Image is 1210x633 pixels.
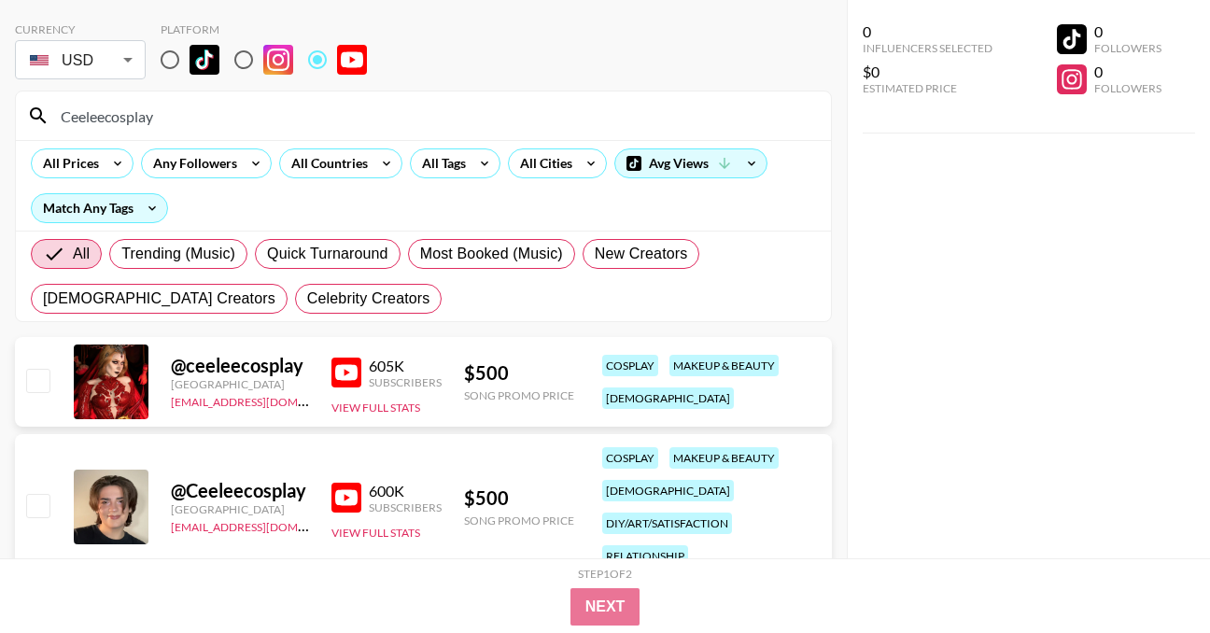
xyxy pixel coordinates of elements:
[602,355,658,376] div: cosplay
[369,357,442,375] div: 605K
[171,377,309,391] div: [GEOGRAPHIC_DATA]
[669,355,779,376] div: makeup & beauty
[43,288,275,310] span: [DEMOGRAPHIC_DATA] Creators
[331,483,361,513] img: YouTube
[190,45,219,75] img: TikTok
[464,486,574,510] div: $ 500
[509,149,576,177] div: All Cities
[171,354,309,377] div: @ ceeleecosplay
[1094,81,1161,95] div: Followers
[602,513,732,534] div: diy/art/satisfaction
[863,63,992,81] div: $0
[331,358,361,387] img: YouTube
[602,387,734,409] div: [DEMOGRAPHIC_DATA]
[263,45,293,75] img: Instagram
[595,243,688,265] span: New Creators
[15,22,146,36] div: Currency
[171,479,309,502] div: @ Ceeleecosplay
[602,447,658,469] div: cosplay
[142,149,241,177] div: Any Followers
[602,480,734,501] div: [DEMOGRAPHIC_DATA]
[420,243,563,265] span: Most Booked (Music)
[161,22,382,36] div: Platform
[267,243,388,265] span: Quick Turnaround
[570,588,640,626] button: Next
[337,45,367,75] img: YouTube
[331,526,420,540] button: View Full Stats
[578,567,632,581] div: Step 1 of 2
[411,149,470,177] div: All Tags
[19,44,142,77] div: USD
[121,243,235,265] span: Trending (Music)
[464,361,574,385] div: $ 500
[369,375,442,389] div: Subscribers
[369,482,442,500] div: 600K
[32,194,167,222] div: Match Any Tags
[464,388,574,402] div: Song Promo Price
[49,101,820,131] input: Search by User Name
[602,545,688,567] div: relationship
[73,243,90,265] span: All
[280,149,372,177] div: All Countries
[464,513,574,527] div: Song Promo Price
[32,149,103,177] div: All Prices
[1094,41,1161,55] div: Followers
[1094,63,1161,81] div: 0
[307,288,430,310] span: Celebrity Creators
[171,502,309,516] div: [GEOGRAPHIC_DATA]
[669,447,779,469] div: makeup & beauty
[171,516,359,534] a: [EMAIL_ADDRESS][DOMAIN_NAME]
[171,391,359,409] a: [EMAIL_ADDRESS][DOMAIN_NAME]
[1094,22,1161,41] div: 0
[369,500,442,514] div: Subscribers
[615,149,767,177] div: Avg Views
[863,41,992,55] div: Influencers Selected
[863,22,992,41] div: 0
[331,401,420,415] button: View Full Stats
[863,81,992,95] div: Estimated Price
